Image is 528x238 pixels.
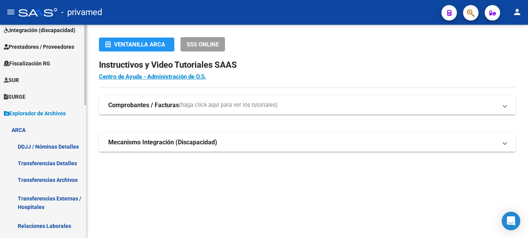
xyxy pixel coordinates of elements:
[502,212,520,230] div: Open Intercom Messenger
[99,73,206,80] a: Centro de Ayuda - Administración de O.S.
[99,38,174,51] button: Ventanilla ARCA
[108,101,179,110] strong: Comprobantes / Facturas
[513,7,522,17] mat-icon: person
[105,38,168,51] div: Ventanilla ARCA
[61,4,102,21] span: - privamed
[4,26,75,34] span: Integración (discapacidad)
[99,96,516,115] mat-expansion-panel-header: Comprobantes / Facturas(haga click aquí para ver los tutoriales)
[4,109,66,118] span: Explorador de Archivos
[4,76,19,84] span: SUR
[187,41,219,48] span: SSS ONLINE
[108,138,217,147] strong: Mecanismo Integración (Discapacidad)
[181,37,225,51] button: SSS ONLINE
[6,7,15,17] mat-icon: menu
[99,133,516,152] mat-expansion-panel-header: Mecanismo Integración (Discapacidad)
[4,43,74,51] span: Prestadores / Proveedores
[99,58,516,72] h2: Instructivos y Video Tutoriales SAAS
[179,101,278,110] span: (haga click aquí para ver los tutoriales)
[4,92,26,101] span: SURGE
[4,59,50,68] span: Fiscalización RG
